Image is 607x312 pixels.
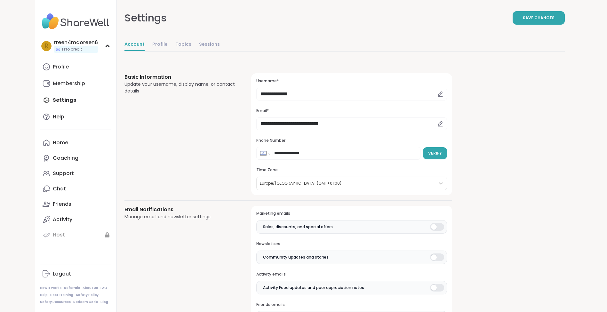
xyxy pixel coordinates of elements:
a: Logout [40,266,111,282]
div: rreen4mdoreen6 [54,39,98,46]
a: Redeem Code [73,300,98,304]
a: About Us [83,286,98,290]
div: Host [53,231,65,238]
div: Chat [53,185,66,192]
a: Profile [152,38,168,51]
a: Profile [40,59,111,75]
button: Save Changes [513,11,565,25]
div: Activity [53,216,72,223]
div: Support [53,170,74,177]
div: Help [53,113,64,120]
a: Friends [40,196,111,212]
a: Support [40,166,111,181]
img: ShareWell Nav Logo [40,10,111,33]
h3: Email* [256,108,447,114]
a: FAQ [100,286,107,290]
span: r [45,42,48,50]
h3: Phone Number [256,138,447,143]
a: Home [40,135,111,150]
a: Help [40,109,111,124]
h3: Friends emails [256,302,447,308]
span: Community updates and stories [263,254,329,260]
a: Safety Policy [76,293,99,297]
a: Coaching [40,150,111,166]
a: Chat [40,181,111,196]
h3: Email Notifications [124,206,236,213]
div: Membership [53,80,85,87]
a: Account [124,38,145,51]
a: Help [40,293,48,297]
span: Save Changes [523,15,555,21]
span: Activity Feed updates and peer appreciation notes [263,285,364,291]
a: Host [40,227,111,243]
button: Verify [423,147,447,159]
span: 1 Pro credit [62,47,82,52]
a: Host Training [50,293,73,297]
a: Sessions [199,38,220,51]
a: Membership [40,76,111,91]
h3: Marketing emails [256,211,447,216]
div: Settings [124,10,167,26]
h3: Activity emails [256,272,447,277]
a: Safety Resources [40,300,71,304]
div: Update your username, display name, or contact details [124,81,236,94]
h3: Basic Information [124,73,236,81]
h3: Newsletters [256,241,447,247]
h3: Username* [256,78,447,84]
div: Coaching [53,155,78,162]
h3: Time Zone [256,167,447,173]
div: Profile [53,63,69,70]
a: Activity [40,212,111,227]
div: Logout [53,270,71,277]
a: Referrals [64,286,80,290]
div: Home [53,139,68,146]
span: Verify [428,150,442,156]
a: Blog [100,300,108,304]
a: Topics [175,38,191,51]
span: Sales, discounts, and special offers [263,224,333,230]
div: Friends [53,201,71,208]
div: Manage email and newsletter settings [124,213,236,220]
a: How It Works [40,286,61,290]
